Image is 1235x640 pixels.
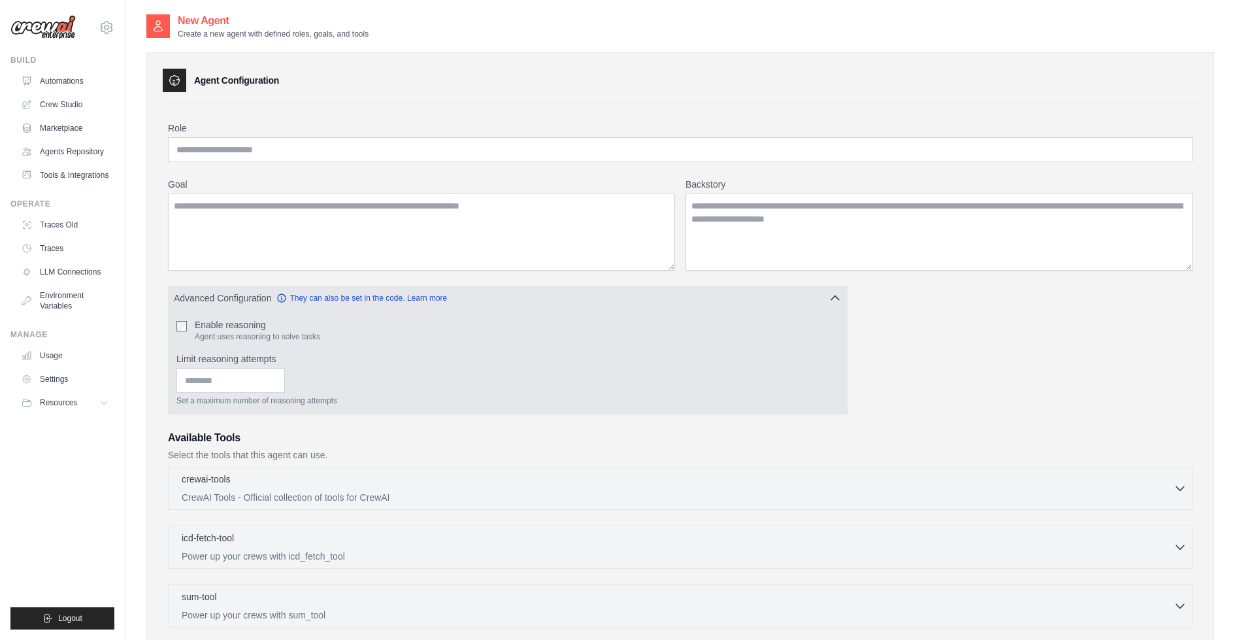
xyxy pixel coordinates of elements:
p: Power up your crews with icd_fetch_tool [182,550,1174,563]
a: Tools & Integrations [16,165,114,186]
a: Environment Variables [16,285,114,316]
label: Enable reasoning [195,318,320,331]
h3: Available Tools [168,430,1193,446]
a: Agents Repository [16,141,114,162]
p: Select the tools that this agent can use. [168,448,1193,462]
a: Settings [16,369,114,390]
button: sum-tool Power up your crews with sum_tool [174,590,1187,622]
a: Usage [16,345,114,366]
div: Manage [10,329,114,340]
div: Operate [10,199,114,209]
span: Resources [40,397,77,408]
a: Marketplace [16,118,114,139]
label: Role [168,122,1193,135]
label: Limit reasoning attempts [176,352,839,365]
p: sum-tool [182,590,217,603]
p: Set a maximum number of reasoning attempts [176,396,839,406]
label: Goal [168,178,675,191]
span: Logout [58,613,82,624]
button: Advanced Configuration They can also be set in the code. Learn more [169,286,847,310]
button: Resources [16,392,114,413]
img: Logo [10,15,76,40]
h3: Agent Configuration [194,74,279,87]
button: icd-fetch-tool Power up your crews with icd_fetch_tool [174,531,1187,563]
a: LLM Connections [16,261,114,282]
span: Advanced Configuration [174,292,271,305]
p: icd-fetch-tool [182,531,234,545]
a: Crew Studio [16,94,114,115]
a: Traces Old [16,214,114,235]
a: Traces [16,238,114,259]
div: Build [10,55,114,65]
button: crewai-tools CrewAI Tools - Official collection of tools for CrewAI [174,473,1187,504]
label: Backstory [685,178,1193,191]
button: Logout [10,607,114,630]
a: They can also be set in the code. Learn more [276,293,447,303]
p: CrewAI Tools - Official collection of tools for CrewAI [182,491,1174,504]
p: Power up your crews with sum_tool [182,609,1174,622]
p: Create a new agent with defined roles, goals, and tools [178,29,369,39]
a: Automations [16,71,114,92]
h2: New Agent [178,13,369,29]
p: crewai-tools [182,473,231,486]
p: Agent uses reasoning to solve tasks [195,331,320,342]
